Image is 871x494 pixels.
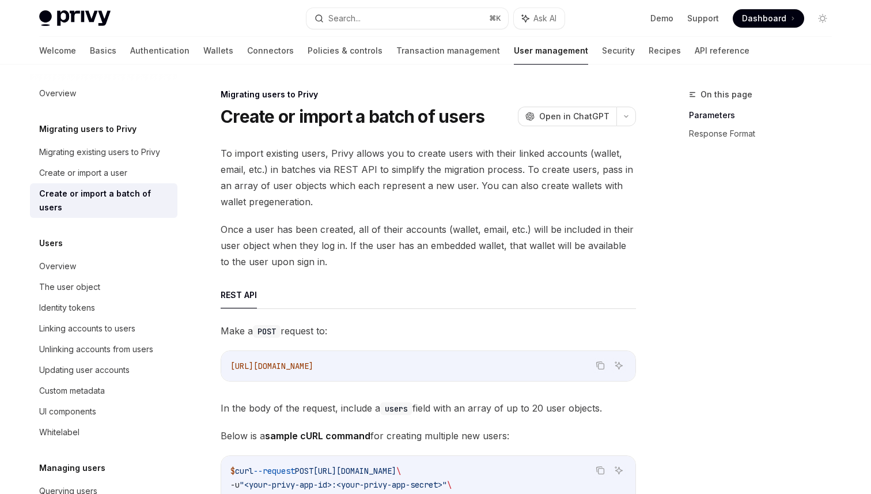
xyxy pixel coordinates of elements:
span: ⌘ K [489,14,501,23]
span: POST [295,466,313,476]
div: Linking accounts to users [39,322,135,335]
div: Unlinking accounts from users [39,342,153,356]
div: Overview [39,86,76,100]
a: User management [514,37,588,65]
div: Create or import a batch of users [39,187,171,214]
span: Ask AI [533,13,556,24]
span: -u [230,480,240,490]
div: Migrating existing users to Privy [39,145,160,159]
a: Support [687,13,719,24]
span: Dashboard [742,13,786,24]
a: Security [602,37,635,65]
img: light logo [39,10,111,27]
div: Create or import a user [39,166,127,180]
strong: sample cURL command [265,430,370,442]
span: $ [230,466,235,476]
a: Whitelabel [30,422,177,443]
a: API reference [695,37,749,65]
span: [URL][DOMAIN_NAME] [230,361,313,371]
a: Recipes [649,37,681,65]
code: POST [253,325,281,338]
span: \ [396,466,401,476]
div: Whitelabel [39,425,79,439]
a: Overview [30,83,177,104]
a: Unlinking accounts from users [30,339,177,360]
a: Welcome [39,37,76,65]
span: In the body of the request, include a field with an array of up to 20 user objects. [221,400,636,416]
a: Connectors [247,37,294,65]
button: Search...⌘K [306,8,508,29]
a: Wallets [203,37,233,65]
button: REST API [221,281,257,308]
button: Toggle dark mode [813,9,832,28]
a: Policies & controls [308,37,383,65]
a: Migrating existing users to Privy [30,142,177,163]
button: Ask AI [611,463,626,478]
span: On this page [700,88,752,101]
span: \ [447,480,452,490]
a: Parameters [689,106,841,125]
div: Identity tokens [39,301,95,315]
span: curl [235,466,253,476]
a: Authentication [130,37,190,65]
code: users [380,402,412,415]
a: Response Format [689,125,841,143]
a: Dashboard [733,9,804,28]
span: "<your-privy-app-id>:<your-privy-app-secret>" [240,480,447,490]
a: UI components [30,401,177,422]
span: Below is a for creating multiple new users: [221,428,636,444]
div: Overview [39,259,76,273]
h5: Managing users [39,461,105,475]
button: Open in ChatGPT [518,107,616,126]
a: Custom metadata [30,380,177,401]
h5: Users [39,236,63,250]
div: Custom metadata [39,384,105,398]
div: Search... [328,12,361,25]
h1: Create or import a batch of users [221,106,484,127]
a: The user object [30,277,177,297]
span: Once a user has been created, all of their accounts (wallet, email, etc.) will be included in the... [221,221,636,270]
a: Transaction management [396,37,500,65]
div: The user object [39,280,100,294]
a: Identity tokens [30,297,177,318]
div: Migrating users to Privy [221,89,636,100]
span: Make a request to: [221,323,636,339]
div: Updating user accounts [39,363,130,377]
button: Copy the contents from the code block [593,358,608,373]
a: Create or import a user [30,163,177,183]
a: Demo [650,13,673,24]
button: Ask AI [514,8,565,29]
h5: Migrating users to Privy [39,122,137,136]
a: Updating user accounts [30,360,177,380]
div: UI components [39,405,96,418]
span: To import existing users, Privy allows you to create users with their linked accounts (wallet, em... [221,145,636,210]
button: Ask AI [611,358,626,373]
a: Linking accounts to users [30,318,177,339]
a: Overview [30,256,177,277]
span: [URL][DOMAIN_NAME] [313,466,396,476]
a: Basics [90,37,116,65]
a: Create or import a batch of users [30,183,177,218]
span: Open in ChatGPT [539,111,609,122]
button: Copy the contents from the code block [593,463,608,478]
span: --request [253,466,295,476]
